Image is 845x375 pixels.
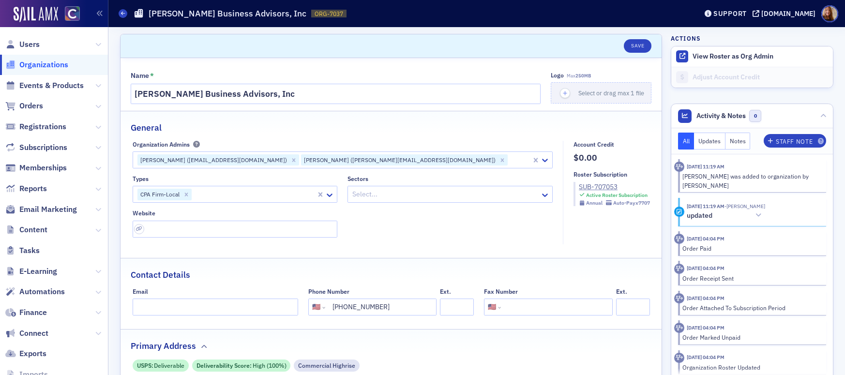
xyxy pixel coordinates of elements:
[687,354,724,360] time: 5/15/2025 04:04 PM
[613,200,650,206] div: Auto-Pay x7707
[687,235,724,242] time: 5/15/2025 04:04 PM
[312,302,320,312] div: 🇺🇸
[14,7,58,22] img: SailAMX
[133,288,148,295] div: Email
[19,348,46,359] span: Exports
[682,244,819,253] div: Order Paid
[133,210,155,217] div: Website
[674,234,684,244] div: Activity
[682,172,819,190] div: [PERSON_NAME] was added to organization by [PERSON_NAME]
[131,269,190,281] h2: Contact Details
[294,360,360,372] div: Commercial Highrise
[347,175,368,182] div: Sectors
[687,210,765,221] button: updated
[579,182,650,192] a: SUB-707053
[586,200,603,206] div: Annual
[19,39,40,50] span: Users
[131,72,149,80] div: Name
[674,293,684,303] div: Activity
[682,333,819,342] div: Order Marked Unpaid
[19,163,67,173] span: Memberships
[440,288,451,295] div: Ext.
[301,154,497,166] div: [PERSON_NAME] ([PERSON_NAME][EMAIL_ADDRESS][DOMAIN_NAME])
[573,171,627,178] div: Roster Subscription
[687,203,724,210] time: 8/21/2025 11:19 AM
[65,6,80,21] img: SailAMX
[308,288,349,295] div: Phone Number
[674,207,684,217] div: Update
[133,175,149,182] div: Types
[5,121,66,132] a: Registrations
[5,142,67,153] a: Subscriptions
[573,141,614,148] div: Account Credit
[687,163,724,170] time: 8/21/2025 11:19 AM
[567,73,591,79] span: Max
[551,72,564,79] div: Logo
[19,101,43,111] span: Orders
[575,73,591,79] span: 250MB
[315,10,343,18] span: ORG-7037
[682,363,819,372] div: Organization Roster Updated
[192,360,290,372] div: Deliverability Score: High (100%)
[5,80,84,91] a: Events & Products
[5,348,46,359] a: Exports
[761,9,815,18] div: [DOMAIN_NAME]
[149,8,306,19] h1: [PERSON_NAME] Business Advisors, Inc
[682,303,819,312] div: Order Attached To Subscription Period
[19,80,84,91] span: Events & Products
[5,307,47,318] a: Finance
[131,121,162,134] h2: General
[682,274,819,283] div: Order Receipt Sent
[616,288,627,295] div: Ext.
[19,204,77,215] span: Email Marketing
[196,361,253,370] span: Deliverability Score :
[687,324,724,331] time: 5/15/2025 04:04 PM
[181,189,192,200] div: Remove CPA Firm-Local
[58,6,80,23] a: View Homepage
[696,111,746,121] span: Activity & Notes
[497,154,508,166] div: Remove Debi Ransick (debi@zickcpa.com)
[674,264,684,274] div: Activity
[693,73,828,82] div: Adjust Account Credit
[5,60,68,70] a: Organizations
[693,52,773,61] button: View Roster as Org Admin
[678,133,694,150] button: All
[725,133,751,150] button: Notes
[573,151,650,164] span: $0.00
[19,286,65,297] span: Automations
[753,10,819,17] button: [DOMAIN_NAME]
[5,183,47,194] a: Reports
[687,211,712,220] h5: updated
[578,89,644,97] span: Select or drag max 1 file
[5,39,40,50] a: Users
[674,353,684,363] div: Activity
[5,328,48,339] a: Connect
[5,204,77,215] a: Email Marketing
[713,9,747,18] div: Support
[687,265,724,271] time: 5/15/2025 04:04 PM
[137,189,181,200] div: CPA Firm-Local
[288,154,299,166] div: Remove Greg Zick (gregz@zickcpa.com)
[776,139,813,144] div: Staff Note
[694,133,725,150] button: Updates
[19,307,47,318] span: Finance
[5,245,40,256] a: Tasks
[5,101,43,111] a: Orders
[671,34,701,43] h4: Actions
[133,360,189,372] div: USPS: Deliverable
[19,225,47,235] span: Content
[19,183,47,194] span: Reports
[137,361,154,370] span: USPS :
[586,192,648,198] div: Active Roster Subscription
[19,121,66,132] span: Registrations
[624,39,651,53] button: Save
[137,154,288,166] div: [PERSON_NAME] ([EMAIL_ADDRESS][DOMAIN_NAME])
[19,60,68,70] span: Organizations
[5,266,57,277] a: E-Learning
[724,203,765,210] span: Anjali Garud
[674,323,684,333] div: Activity
[671,67,833,88] a: Adjust Account Credit
[687,295,724,301] time: 5/15/2025 04:04 PM
[19,245,40,256] span: Tasks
